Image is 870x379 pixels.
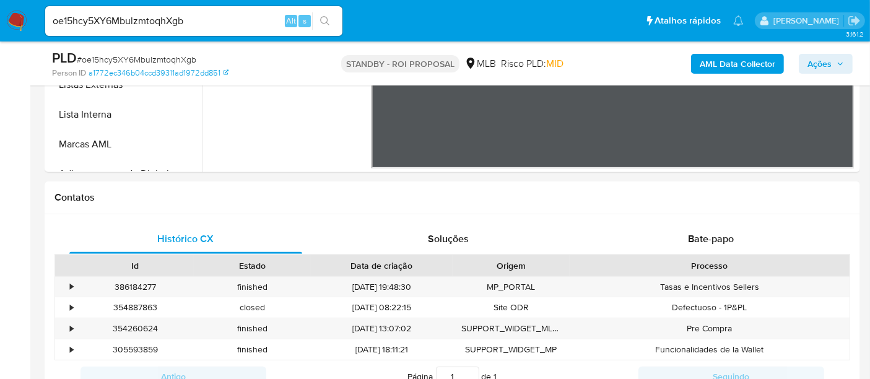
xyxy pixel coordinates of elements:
[341,55,459,72] p: STANDBY - ROI PROPOSAL
[52,68,86,79] b: Person ID
[688,232,734,246] span: Bate-papo
[733,15,744,26] a: Notificações
[846,29,864,39] span: 3.161.2
[303,15,307,27] span: s
[428,232,469,246] span: Soluções
[85,259,185,272] div: Id
[570,318,850,339] div: Pre Compra
[311,277,453,297] div: [DATE] 19:48:30
[320,259,444,272] div: Data de criação
[89,68,228,79] a: a1772ec346b04ccd39311ad1972dd851
[848,14,861,27] a: Sair
[807,54,832,74] span: Ações
[194,277,311,297] div: finished
[691,54,784,74] button: AML Data Collector
[453,297,570,318] div: Site ODR
[311,318,453,339] div: [DATE] 13:07:02
[48,100,202,129] button: Lista Interna
[70,323,73,334] div: •
[77,53,196,66] span: # oe15hcy5XY6MbulzmtoqhXgb
[773,15,843,27] p: erico.trevizan@mercadopago.com.br
[77,318,194,339] div: 354260624
[501,57,563,71] span: Risco PLD:
[311,339,453,360] div: [DATE] 18:11:21
[453,277,570,297] div: MP_PORTAL
[202,259,302,272] div: Estado
[77,277,194,297] div: 386184277
[464,57,496,71] div: MLB
[194,339,311,360] div: finished
[48,129,202,159] button: Marcas AML
[453,339,570,360] div: SUPPORT_WIDGET_MP
[453,318,570,339] div: SUPPORT_WIDGET_ML_MOBILE
[312,12,337,30] button: search-icon
[546,56,563,71] span: MID
[70,344,73,355] div: •
[461,259,561,272] div: Origem
[570,277,850,297] div: Tasas e Incentivos Sellers
[194,318,311,339] div: finished
[311,297,453,318] div: [DATE] 08:22:15
[70,302,73,313] div: •
[286,15,296,27] span: Alt
[77,297,194,318] div: 354887863
[70,281,73,293] div: •
[54,191,850,204] h1: Contatos
[48,159,202,189] button: Adiantamentos de Dinheiro
[570,297,850,318] div: Defectuoso - 1P&PL
[655,14,721,27] span: Atalhos rápidos
[799,54,853,74] button: Ações
[578,259,841,272] div: Processo
[194,297,311,318] div: closed
[158,232,214,246] span: Histórico CX
[700,54,775,74] b: AML Data Collector
[52,48,77,68] b: PLD
[45,13,342,29] input: Pesquise usuários ou casos...
[570,339,850,360] div: Funcionalidades de la Wallet
[77,339,194,360] div: 305593859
